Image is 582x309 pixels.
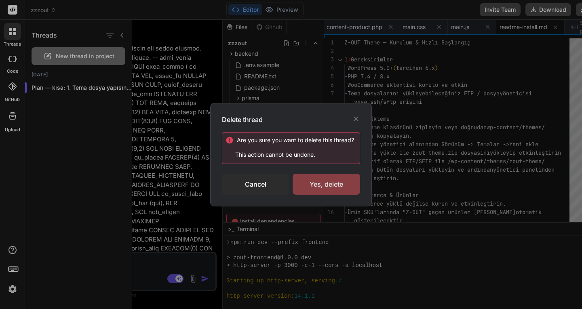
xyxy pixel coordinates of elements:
[226,151,360,159] p: This action cannot be undone.
[237,136,354,144] div: Are you sure you want to delete this ?
[222,174,289,195] div: Cancel
[222,115,263,124] h3: Delete thread
[332,137,351,143] span: thread
[293,174,360,195] div: Yes, delete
